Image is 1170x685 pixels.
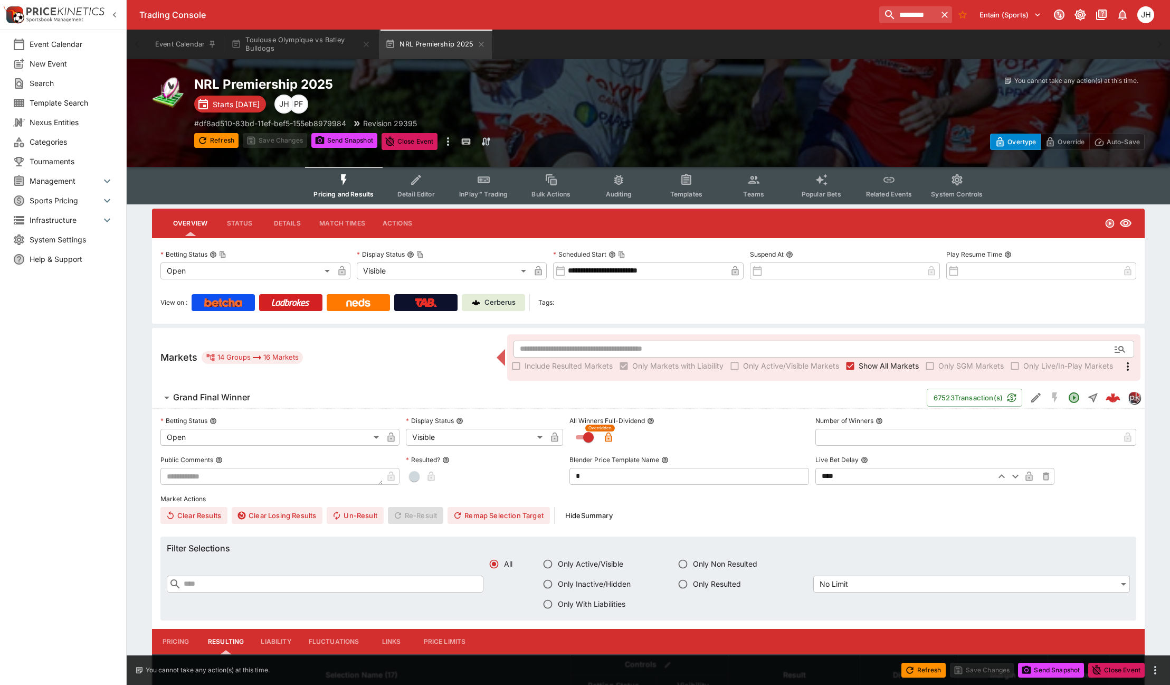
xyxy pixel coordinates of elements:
span: Template Search [30,97,113,108]
p: Display Status [357,250,405,259]
span: Only Non Resulted [693,558,757,569]
span: Pricing and Results [313,190,374,198]
div: Start From [990,134,1145,150]
p: Blender Price Template Name [569,455,659,464]
span: Only Inactive/Hidden [558,578,631,589]
h6: Grand Final Winner [173,392,250,403]
div: Event type filters [305,167,991,204]
button: Copy To Clipboard [416,251,424,258]
label: View on : [160,294,187,311]
div: Jordan Hughes [1137,6,1154,23]
button: Betting StatusCopy To Clipboard [210,251,217,258]
img: Neds [346,298,370,307]
span: System Settings [30,234,113,245]
span: Related Events [866,190,912,198]
p: You cannot take any action(s) at this time. [1014,76,1138,86]
span: Event Calendar [30,39,113,50]
button: Resulting [199,629,252,654]
button: Refresh [194,133,239,148]
button: All Winners Full-Dividend [647,417,654,425]
p: Suspend At [750,250,784,259]
span: Sports Pricing [30,195,101,206]
p: Play Resume Time [946,250,1002,259]
span: Tournaments [30,156,113,167]
span: Nexus Entities [30,117,113,128]
button: Display StatusCopy To Clipboard [407,251,414,258]
button: Auto-Save [1089,134,1145,150]
button: Overtype [990,134,1041,150]
button: Jordan Hughes [1134,3,1157,26]
p: Scheduled Start [553,250,606,259]
div: Open [160,429,383,446]
p: Copy To Clipboard [194,118,346,129]
p: Betting Status [160,250,207,259]
p: Auto-Save [1107,136,1140,147]
div: 14 Groups 16 Markets [206,351,299,364]
button: more [442,133,454,150]
img: Sportsbook Management [26,17,83,22]
button: Close Event [382,133,438,150]
button: Actions [374,211,421,236]
button: Open [1064,388,1083,407]
svg: Open [1068,391,1080,404]
button: 67523Transaction(s) [927,389,1022,407]
span: Only With Liabilities [558,598,625,609]
button: Open [1110,340,1129,359]
p: Public Comments [160,455,213,464]
h2: Copy To Clipboard [194,76,670,92]
p: Display Status [406,416,454,425]
h6: Filter Selections [167,543,1130,554]
span: InPlay™ Trading [459,190,508,198]
p: All Winners Full-Dividend [569,416,645,425]
div: Trading Console [139,10,875,21]
button: Resulted? [442,456,450,464]
p: Betting Status [160,416,207,425]
svg: Visible [1119,217,1132,230]
button: Number of Winners [876,417,883,425]
button: NRL Premiership 2025 [379,30,491,59]
button: Details [263,211,311,236]
div: Open [160,262,334,279]
p: You cannot take any action(s) at this time. [146,665,270,675]
span: Only Resulted [693,578,741,589]
div: Visible [357,262,530,279]
div: Peter Fairgrieve [289,95,308,114]
button: Override [1040,134,1089,150]
button: Fluctuations [300,629,368,654]
span: Teams [743,190,764,198]
button: Match Times [311,211,374,236]
button: Status [216,211,263,236]
button: Documentation [1092,5,1111,24]
span: Auditing [606,190,632,198]
span: Infrastructure [30,214,101,226]
button: Suspend At [786,251,793,258]
p: Cerberus [484,297,516,308]
span: All [504,558,512,569]
span: Only Active/Visible [558,558,623,569]
button: Connected to PK [1050,5,1069,24]
span: Management [30,175,101,186]
button: Copy To Clipboard [618,251,625,258]
svg: More [1121,360,1134,373]
th: Controls [570,654,729,675]
p: Override [1058,136,1085,147]
button: Pricing [152,629,199,654]
button: Toggle light/dark mode [1071,5,1090,24]
span: Only SGM Markets [938,360,1004,371]
p: Resulted? [406,455,440,464]
span: Only Active/Visible Markets [743,360,839,371]
span: Only Markets with Liability [632,360,724,371]
span: Overridden [588,425,612,431]
img: rugby_league.png [152,76,186,110]
button: Straight [1083,388,1102,407]
button: Clear Losing Results [232,507,322,524]
button: Edit Detail [1026,388,1045,407]
button: Event Calendar [149,30,223,59]
button: more [1149,664,1162,677]
p: Starts [DATE] [213,99,260,110]
span: System Controls [931,190,983,198]
p: Live Bet Delay [815,455,859,464]
label: Market Actions [160,491,1136,507]
button: Toulouse Olympique vs Batley Bulldogs [225,30,377,59]
button: Un-Result [327,507,383,524]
